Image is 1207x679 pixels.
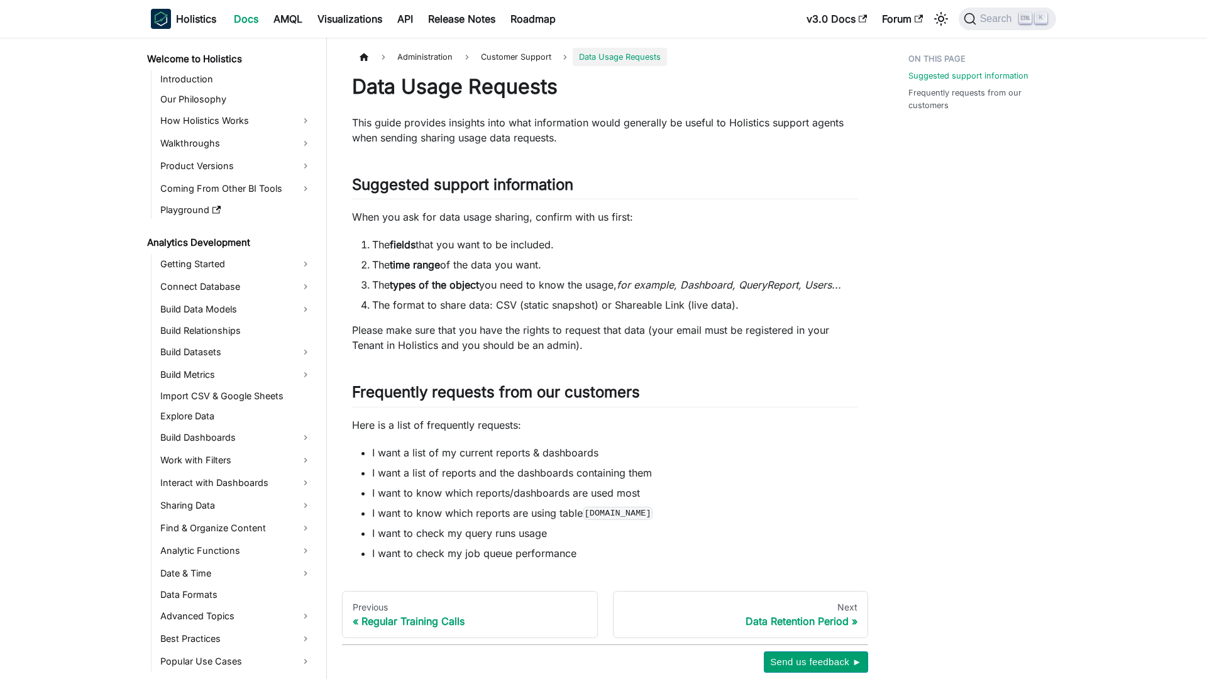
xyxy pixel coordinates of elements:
button: Switch between dark and light mode (currently light mode) [931,9,951,29]
a: Build Relationships [157,322,316,339]
span: Data Usage Requests [573,48,667,66]
a: Build Datasets [157,342,316,362]
a: Playground [157,201,316,219]
strong: fields [390,238,416,251]
span: Send us feedback ► [770,654,862,670]
li: I want to know which reports are using table [372,505,858,521]
img: Holistics [151,9,171,29]
nav: Docs sidebar [138,38,327,679]
a: Work with Filters [157,450,316,470]
a: Docs [226,9,266,29]
span: Customer Support [475,48,558,66]
a: Advanced Topics [157,606,316,626]
a: Coming From Other BI Tools [157,179,316,199]
a: Analytics Development [143,234,316,251]
li: I want to check my job queue performance [372,546,858,561]
code: [DOMAIN_NAME] [583,507,653,519]
span: Administration [391,48,459,66]
nav: Docs pages [342,591,868,639]
a: Visualizations [310,9,390,29]
p: Here is a list of frequently requests: [352,417,858,433]
button: Search (Ctrl+K) [959,8,1056,30]
em: for example, Dashboard, QueryReport, Users... [617,279,841,291]
a: PreviousRegular Training Calls [342,591,598,639]
a: Interact with Dashboards [157,473,316,493]
p: When you ask for data usage sharing, confirm with us first: [352,209,858,224]
a: v3.0 Docs [799,9,874,29]
a: Walkthroughs [157,133,316,153]
a: Popular Use Cases [157,651,316,671]
li: I want a list of reports and the dashboards containing them [372,465,858,480]
a: API [390,9,421,29]
a: Product Versions [157,156,316,176]
a: Build Metrics [157,365,316,385]
a: Forum [874,9,930,29]
a: How Holistics Works [157,111,316,131]
a: Release Notes [421,9,503,29]
h1: Data Usage Requests [352,74,858,99]
a: Build Dashboards [157,428,316,448]
a: Welcome to Holistics [143,50,316,68]
a: Data Formats [157,586,316,604]
p: This guide provides insights into what information would generally be useful to Holistics support... [352,115,858,145]
a: Explore Data [157,407,316,425]
li: I want to check my query runs usage [372,526,858,541]
a: AMQL [266,9,310,29]
a: Find & Organize Content [157,518,316,538]
a: Import CSV & Google Sheets [157,387,316,405]
b: Holistics [176,11,216,26]
a: Best Practices [157,629,316,649]
a: Home page [352,48,376,66]
div: Regular Training Calls [353,615,587,627]
strong: time range [390,258,440,271]
li: I want to know which reports/dashboards are used most [372,485,858,500]
a: Analytic Functions [157,541,316,561]
span: Search [976,13,1020,25]
a: NextData Retention Period [613,591,869,639]
a: Suggested support information [908,70,1028,82]
kbd: K [1035,13,1047,24]
li: The of the data you want. [372,257,858,272]
a: Date & Time [157,563,316,583]
a: Introduction [157,70,316,88]
p: Please make sure that you have the rights to request that data (your email must be registered in ... [352,323,858,353]
li: The that you want to be included. [372,237,858,252]
a: Sharing Data [157,495,316,516]
button: Send us feedback ► [764,651,868,673]
a: Build Data Models [157,299,316,319]
strong: types of the object [390,279,479,291]
li: I want a list of my current reports & dashboards [372,445,858,460]
h2: Suggested support information [352,175,858,199]
a: Connect Database [157,277,316,297]
li: The format to share data: CSV (static snapshot) or Shareable Link (live data). [372,297,858,312]
a: Getting Started [157,254,316,274]
nav: Breadcrumbs [352,48,858,66]
a: Roadmap [503,9,563,29]
div: Previous [353,602,587,613]
li: The you need to know the usage, [372,277,858,292]
div: Next [624,602,858,613]
a: Our Philosophy [157,91,316,108]
a: Frequently requests from our customers [908,87,1049,111]
h2: Frequently requests from our customers [352,383,858,407]
div: Data Retention Period [624,615,858,627]
a: HolisticsHolistics [151,9,216,29]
